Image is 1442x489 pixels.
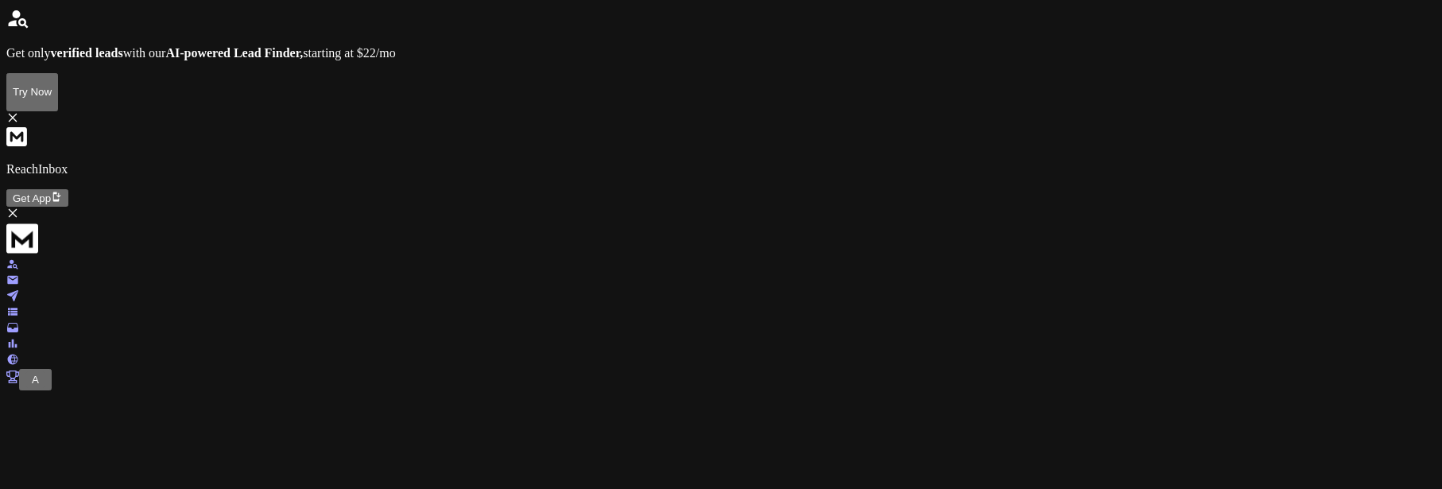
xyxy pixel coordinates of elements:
strong: AI-powered Lead Finder, [165,46,303,60]
span: A [32,374,39,386]
img: logo [6,223,38,254]
p: ReachInbox [6,162,1436,177]
button: Try Now [6,73,58,111]
p: Get only with our starting at $22/mo [6,46,1436,60]
p: Try Now [13,86,52,98]
button: A [19,369,52,390]
button: A [25,371,45,388]
button: Get App [6,189,68,207]
strong: verified leads [51,46,123,60]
